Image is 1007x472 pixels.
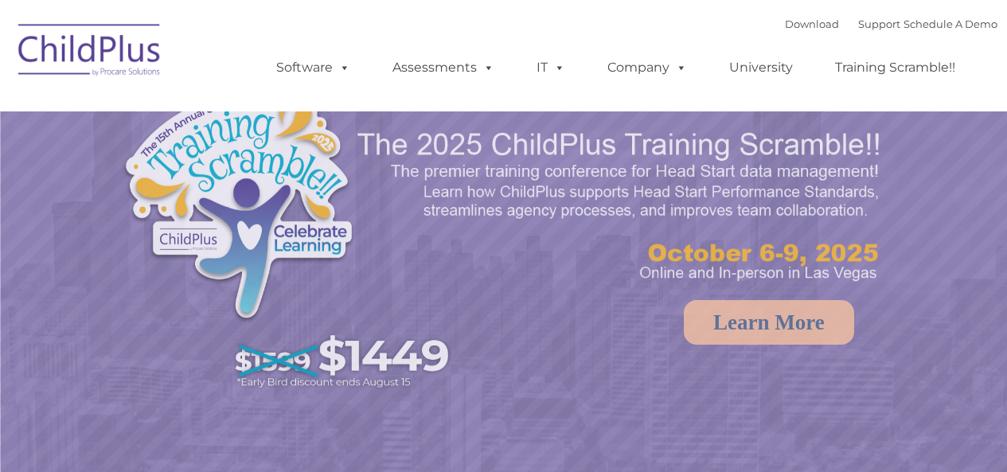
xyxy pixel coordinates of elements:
[10,13,170,92] img: ChildPlus by Procare Solutions
[684,300,854,345] a: Learn More
[819,52,971,84] a: Training Scramble!!
[858,18,900,30] a: Support
[904,18,997,30] a: Schedule A Demo
[785,18,839,30] a: Download
[260,52,366,84] a: Software
[785,18,997,30] font: |
[377,52,510,84] a: Assessments
[521,52,581,84] a: IT
[713,52,809,84] a: University
[591,52,703,84] a: Company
